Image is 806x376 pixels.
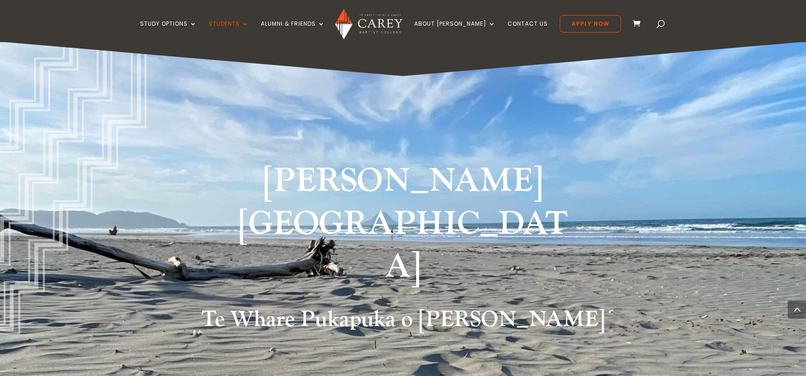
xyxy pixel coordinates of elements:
a: Study Options [140,21,197,42]
a: Alumni & Friends [261,21,325,42]
a: Students [209,21,249,42]
h1: [PERSON_NAME][GEOGRAPHIC_DATA] [232,160,575,293]
a: Contact Us [508,21,548,42]
a: Apply Now [560,15,621,33]
img: Carey Baptist College [335,9,402,39]
a: About [PERSON_NAME] [414,21,496,42]
h2: Te Whare Pukapuka o [PERSON_NAME] [156,306,650,338]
